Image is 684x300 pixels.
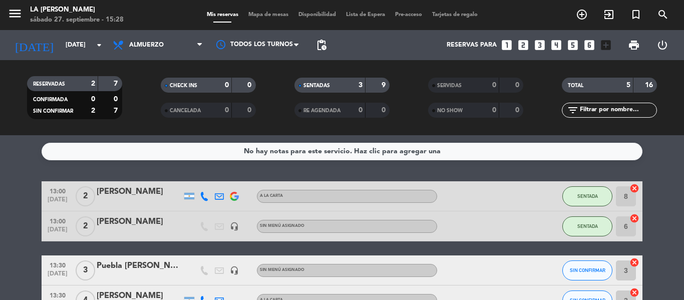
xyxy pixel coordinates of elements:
strong: 5 [626,82,630,89]
input: Filtrar por nombre... [579,105,656,116]
i: looks_3 [533,39,546,52]
i: turned_in_not [630,9,642,21]
strong: 0 [492,107,496,114]
strong: 7 [114,107,120,114]
div: [PERSON_NAME] [97,215,182,228]
span: NO SHOW [437,108,463,113]
strong: 0 [114,96,120,103]
span: SIN CONFIRMAR [33,109,73,114]
span: 2 [76,186,95,206]
i: looks_two [517,39,530,52]
span: SENTADA [577,223,598,229]
strong: 0 [247,107,253,114]
i: looks_5 [566,39,579,52]
i: looks_6 [583,39,596,52]
span: SENTADA [577,193,598,199]
span: 2 [76,216,95,236]
span: 13:30 [45,259,70,270]
i: cancel [629,257,639,267]
span: RESERVADAS [33,82,65,87]
strong: 2 [91,107,95,114]
span: Reservas para [447,42,497,49]
span: 13:00 [45,215,70,226]
div: [PERSON_NAME] [97,185,182,198]
i: headset_mic [230,266,239,275]
i: cancel [629,287,639,297]
i: add_box [599,39,612,52]
strong: 9 [382,82,388,89]
span: SENTADAS [303,83,330,88]
span: CONFIRMADA [33,97,68,102]
i: headset_mic [230,222,239,231]
button: SENTADA [562,186,612,206]
i: search [657,9,669,21]
span: Disponibilidad [293,12,341,18]
span: RE AGENDADA [303,108,340,113]
span: [DATE] [45,196,70,208]
strong: 0 [515,82,521,89]
span: Almuerzo [129,42,164,49]
span: print [628,39,640,51]
span: Pre-acceso [390,12,427,18]
div: LA [PERSON_NAME] [30,5,124,15]
strong: 0 [515,107,521,114]
img: google-logo.png [230,192,239,201]
span: Tarjetas de regalo [427,12,483,18]
strong: 2 [91,80,95,87]
i: looks_one [500,39,513,52]
div: sábado 27. septiembre - 15:28 [30,15,124,25]
strong: 0 [91,96,95,103]
span: Lista de Espera [341,12,390,18]
span: Sin menú asignado [260,268,304,272]
span: TOTAL [568,83,583,88]
button: SIN CONFIRMAR [562,260,612,280]
span: A LA CARTA [260,194,283,198]
i: looks_4 [550,39,563,52]
strong: 0 [247,82,253,89]
i: cancel [629,213,639,223]
span: 3 [76,260,95,280]
span: SIN CONFIRMAR [570,267,605,273]
span: [DATE] [45,226,70,238]
strong: 16 [645,82,655,89]
strong: 7 [114,80,120,87]
span: Mis reservas [202,12,243,18]
strong: 0 [382,107,388,114]
span: Sin menú asignado [260,224,304,228]
i: power_settings_new [656,39,668,51]
strong: 0 [359,107,363,114]
i: menu [8,6,23,21]
span: CANCELADA [170,108,201,113]
i: filter_list [567,104,579,116]
strong: 0 [225,107,229,114]
button: menu [8,6,23,25]
i: [DATE] [8,34,61,56]
div: No hay notas para este servicio. Haz clic para agregar una [244,146,441,157]
span: 13:00 [45,185,70,196]
div: LOG OUT [648,30,676,60]
span: Mapa de mesas [243,12,293,18]
strong: 0 [225,82,229,89]
div: Puebla [PERSON_NAME] [97,259,182,272]
span: SERVIDAS [437,83,462,88]
strong: 0 [492,82,496,89]
span: [DATE] [45,270,70,282]
span: pending_actions [315,39,327,51]
i: cancel [629,183,639,193]
i: exit_to_app [603,9,615,21]
i: arrow_drop_down [93,39,105,51]
span: CHECK INS [170,83,197,88]
button: SENTADA [562,216,612,236]
i: add_circle_outline [576,9,588,21]
strong: 3 [359,82,363,89]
